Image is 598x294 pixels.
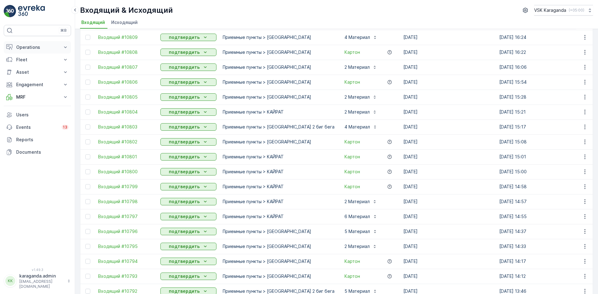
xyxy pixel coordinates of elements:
[169,64,200,70] p: подтвердить
[169,258,200,264] p: подтвердить
[169,169,200,175] p: подтвердить
[220,119,338,134] td: Приемные пункты > [GEOGRAPHIC_DATA] 2 биг бега
[160,153,216,161] button: подтвердить
[60,28,67,33] p: ⌘B
[16,94,59,100] p: MRF
[85,50,90,55] div: Toggle Row Selected
[4,133,71,146] a: Reports
[496,194,592,209] td: [DATE] 14:57
[344,184,360,190] span: Картон
[4,66,71,78] button: Asset
[16,124,58,130] p: Events
[169,139,200,145] p: подтвердить
[400,60,496,75] td: [DATE]
[16,44,59,50] p: Operations
[5,276,15,286] div: KK
[220,269,338,284] td: Приемные пункты > [GEOGRAPHIC_DATA]
[169,109,200,115] p: подтвердить
[400,119,496,134] td: [DATE]
[496,134,592,149] td: [DATE] 15:08
[344,34,370,40] p: 4 Материал
[85,169,90,174] div: Toggle Row Selected
[400,134,496,149] td: [DATE]
[220,224,338,239] td: Приемные пункты > [GEOGRAPHIC_DATA]
[344,228,370,235] p: 5 Материал
[160,198,216,205] button: подтвердить
[98,154,154,160] span: Входящий #10801
[98,94,154,100] span: Входящий #10805
[169,198,200,205] p: подтвердить
[160,34,216,41] button: подтвердить
[160,168,216,175] button: подтвердить
[98,198,154,205] a: Входящий #10798
[569,8,584,13] p: ( +05:00 )
[160,258,216,265] button: подтвердить
[16,69,59,75] p: Asset
[85,65,90,70] div: Toggle Row Selected
[85,259,90,264] div: Toggle Row Selected
[400,269,496,284] td: [DATE]
[400,179,496,194] td: [DATE]
[98,184,154,190] a: Входящий #10799
[496,60,592,75] td: [DATE] 16:06
[534,5,593,16] button: VSK Karaganda(+05:00)
[98,273,154,279] a: Входящий #10793
[496,105,592,119] td: [DATE] 15:21
[98,258,154,264] a: Входящий #10794
[85,289,90,294] div: Toggle Row Selected
[85,229,90,234] div: Toggle Row Selected
[16,57,59,63] p: Fleet
[160,228,216,235] button: подтвердить
[220,149,338,164] td: Приемные пункты > КАЙРАТ
[496,179,592,194] td: [DATE] 14:58
[496,239,592,254] td: [DATE] 14:33
[98,228,154,235] span: Входящий #10796
[169,243,200,250] p: подтвердить
[98,64,154,70] span: Входящий #10807
[160,243,216,250] button: подтвердить
[4,78,71,91] button: Engagement
[160,123,216,131] button: подтвердить
[344,79,360,85] a: Картон
[98,213,154,220] span: Входящий #10797
[4,121,71,133] a: Events13
[160,138,216,146] button: подтвердить
[85,274,90,279] div: Toggle Row Selected
[98,109,154,115] a: Входящий #10804
[220,45,338,60] td: Приемные пункты > [GEOGRAPHIC_DATA]
[341,241,381,251] button: 2 Материал
[344,273,360,279] a: Картон
[220,239,338,254] td: Приемные пункты > [GEOGRAPHIC_DATA]
[344,64,370,70] p: 2 Материал
[344,258,360,264] a: Картон
[496,45,592,60] td: [DATE] 16:22
[160,49,216,56] button: подтвердить
[16,149,69,155] p: Documents
[220,179,338,194] td: Приемные пункты > КАЙРАТ
[220,90,338,105] td: Приемные пункты > [GEOGRAPHIC_DATA]
[344,198,370,205] p: 2 Материал
[400,194,496,209] td: [DATE]
[169,124,200,130] p: подтвердить
[220,194,338,209] td: Приемные пункты > КАЙРАТ
[400,30,496,45] td: [DATE]
[160,63,216,71] button: подтвердить
[85,124,90,129] div: Toggle Row Selected
[85,154,90,159] div: Toggle Row Selected
[220,30,338,45] td: Приемные пункты > [GEOGRAPHIC_DATA]
[400,149,496,164] td: [DATE]
[496,224,592,239] td: [DATE] 14:37
[98,169,154,175] span: Входящий #10800
[98,79,154,85] a: Входящий #10806
[85,80,90,85] div: Toggle Row Selected
[98,124,154,130] a: Входящий #10803
[4,109,71,121] a: Users
[160,78,216,86] button: подтвердить
[98,243,154,250] span: Входящий #10795
[4,41,71,54] button: Operations
[344,169,360,175] span: Картон
[344,49,360,55] span: Картон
